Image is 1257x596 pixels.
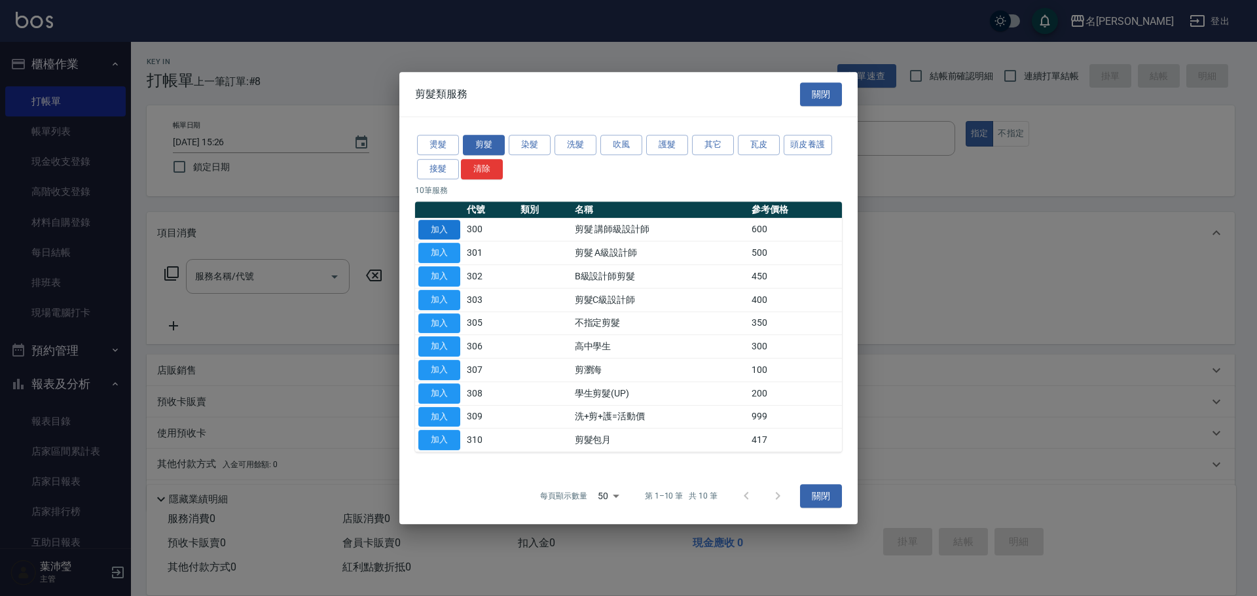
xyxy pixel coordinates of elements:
button: 關閉 [800,484,842,508]
td: 301 [464,241,517,265]
button: 加入 [418,243,460,263]
button: 關閉 [800,82,842,107]
p: 10 筆服務 [415,184,842,196]
td: 306 [464,335,517,359]
td: 300 [464,218,517,241]
button: 加入 [418,407,460,427]
button: 加入 [418,430,460,450]
button: 加入 [418,336,460,357]
td: 學生剪髮(UP) [572,381,748,405]
td: 高中學生 [572,335,748,359]
td: 100 [748,359,842,382]
button: 加入 [418,266,460,287]
button: 瓦皮 [738,135,780,155]
button: 加入 [418,220,460,240]
th: 代號 [464,202,517,219]
th: 名稱 [572,202,748,219]
button: 清除 [461,159,503,179]
td: 剪髮 A級設計師 [572,241,748,265]
td: 不指定剪髮 [572,311,748,335]
th: 參考價格 [748,202,842,219]
button: 染髮 [509,135,551,155]
button: 頭皮養護 [784,135,832,155]
button: 護髮 [646,135,688,155]
button: 加入 [418,313,460,334]
td: 200 [748,381,842,405]
td: 310 [464,429,517,452]
button: 洗髮 [555,135,596,155]
td: B級設計師剪髮 [572,265,748,289]
td: 450 [748,265,842,289]
td: 剪髮 講師級設計師 [572,218,748,241]
td: 剪髮C級設計師 [572,288,748,311]
button: 剪髮 [463,135,505,155]
p: 第 1–10 筆 共 10 筆 [645,490,718,502]
div: 50 [592,478,624,514]
td: 302 [464,265,517,289]
td: 309 [464,405,517,429]
th: 類別 [517,202,571,219]
button: 吹風 [600,135,642,155]
span: 剪髮類服務 [415,88,467,101]
button: 燙髮 [417,135,459,155]
td: 350 [748,311,842,335]
td: 999 [748,405,842,429]
button: 加入 [418,383,460,404]
td: 307 [464,359,517,382]
td: 500 [748,241,842,265]
td: 400 [748,288,842,311]
td: 417 [748,429,842,452]
button: 加入 [418,360,460,380]
td: 洗+剪+護=活動價 [572,405,748,429]
button: 接髮 [417,159,459,179]
td: 305 [464,311,517,335]
button: 加入 [418,290,460,310]
td: 308 [464,381,517,405]
button: 其它 [692,135,734,155]
td: 600 [748,218,842,241]
td: 剪瀏海 [572,359,748,382]
td: 剪髮包月 [572,429,748,452]
td: 300 [748,335,842,359]
td: 303 [464,288,517,311]
p: 每頁顯示數量 [540,490,587,502]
